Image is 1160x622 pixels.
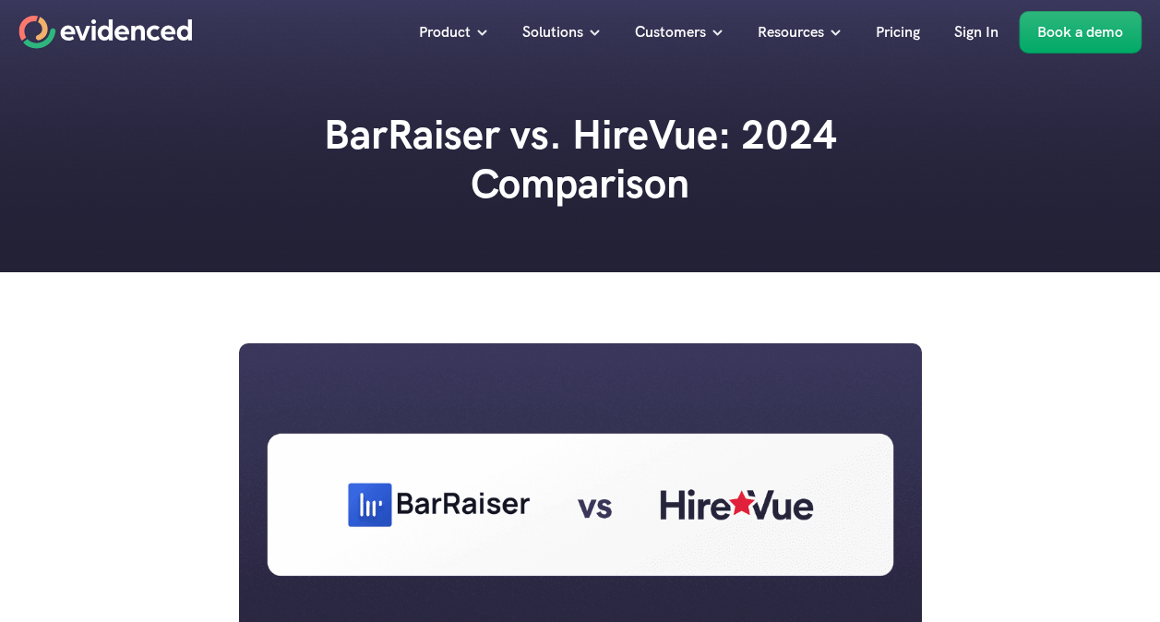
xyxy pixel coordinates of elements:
a: Book a demo [1019,11,1142,54]
a: Home [18,16,192,49]
p: Resources [758,20,824,44]
p: Sign In [954,20,999,44]
a: Sign In [940,11,1012,54]
h2: BarRaiser vs. HireVue: 2024 Comparison [304,111,857,209]
p: Book a demo [1037,20,1123,44]
p: Product [419,20,471,44]
a: Pricing [862,11,934,54]
p: Customers [635,20,706,44]
p: Solutions [522,20,583,44]
p: Pricing [876,20,920,44]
